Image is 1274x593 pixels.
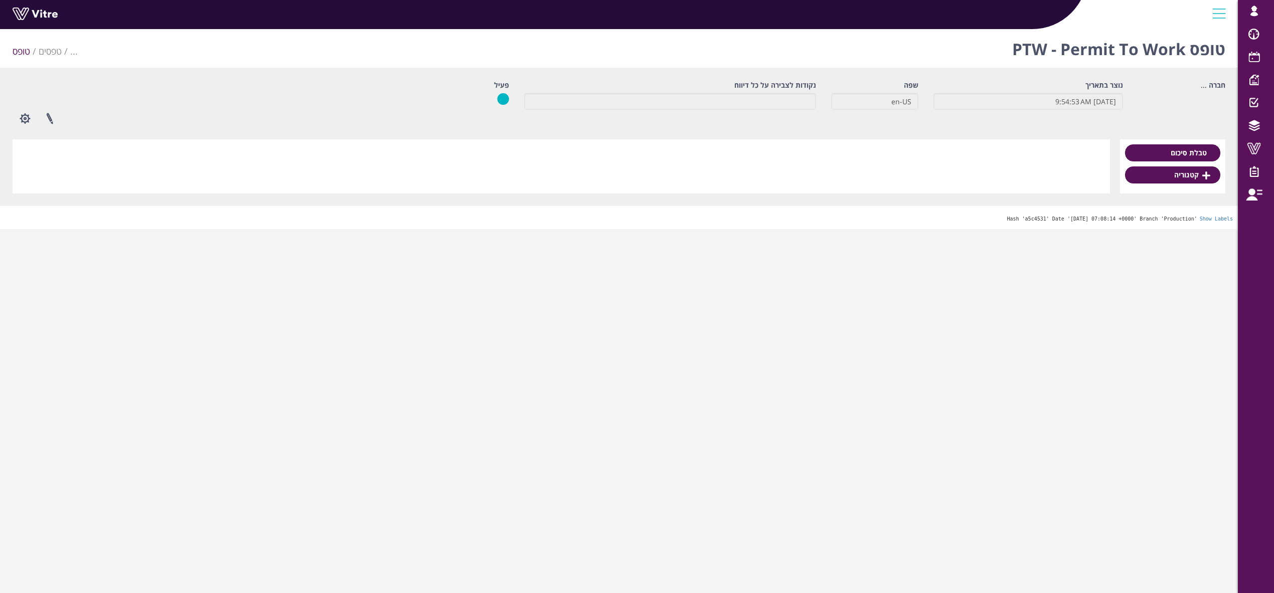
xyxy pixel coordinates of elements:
[497,93,509,105] img: yes
[39,45,62,57] a: טפסים
[1201,80,1207,90] span: ...
[1125,166,1220,183] a: קטגוריה
[1007,216,1197,222] span: Hash 'a5c4531' Date '[DATE] 07:08:14 +0000' Branch 'Production'
[1125,144,1220,161] a: טבלת סיכום
[494,80,509,90] label: פעיל
[1209,80,1225,90] label: חברה
[1085,80,1123,90] label: נוצר בתאריך
[734,80,816,90] label: נקודות לצבירה על כל דיווח
[904,80,918,90] label: שפה
[70,45,78,57] span: ...
[1200,216,1233,222] a: Show Labels
[1012,25,1225,68] h1: טופס PTW - Permit To Work
[13,45,39,58] li: טופס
